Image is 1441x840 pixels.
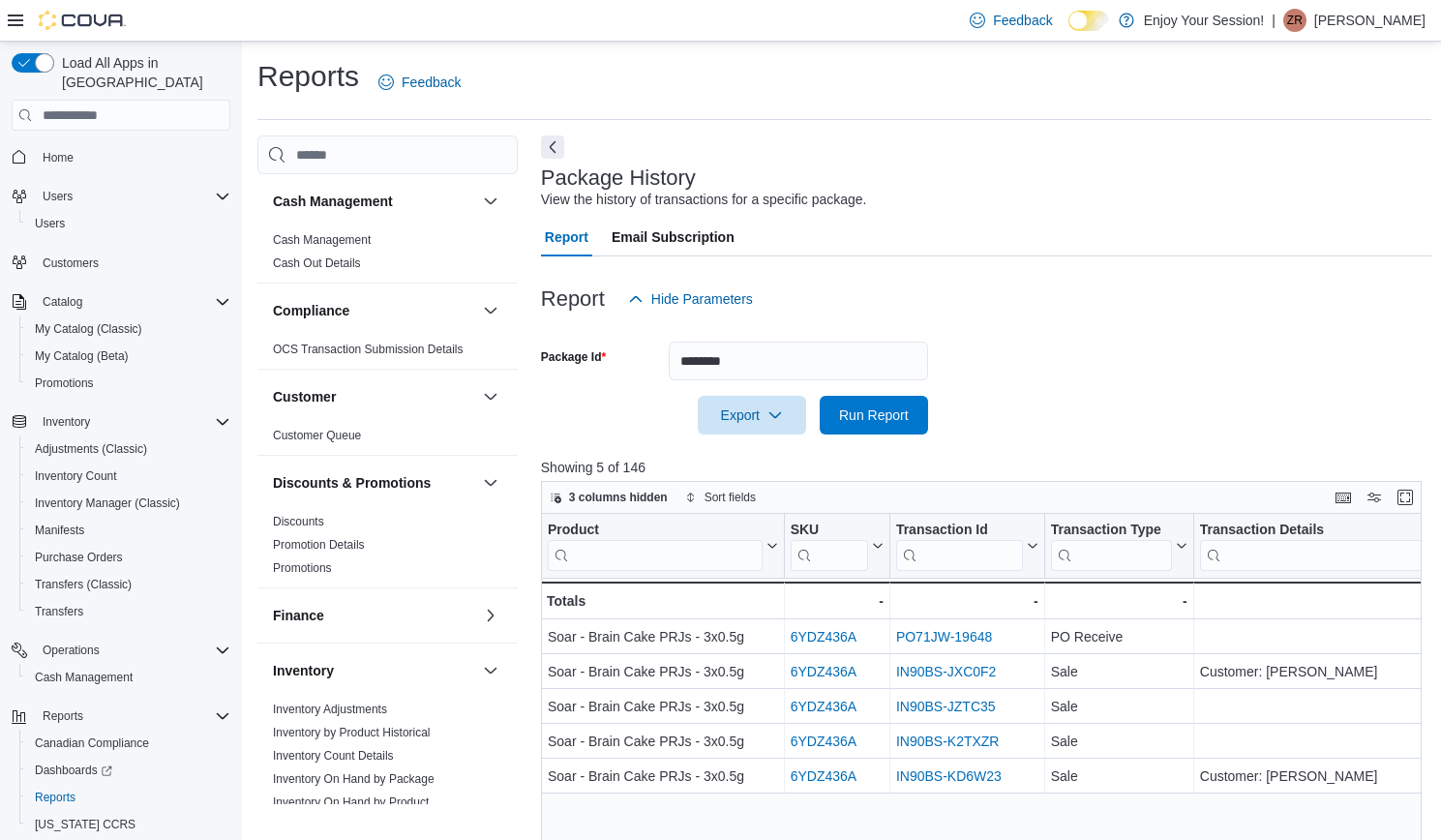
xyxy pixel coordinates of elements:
span: Inventory by Product Historical [273,725,431,740]
span: Inventory Manager (Classic) [35,495,180,511]
span: Reports [43,708,83,724]
a: Cash Management [27,666,140,689]
span: Transfers (Classic) [35,577,132,592]
button: Compliance [273,301,475,320]
div: Transaction Details [1200,522,1426,571]
span: Adjustments (Classic) [27,437,230,461]
a: Canadian Compliance [27,732,157,755]
button: Finance [273,606,475,625]
div: - [896,589,1038,613]
span: OCS Transaction Submission Details [273,342,464,357]
div: Product [548,522,763,571]
div: Customer: [PERSON_NAME] [1200,765,1441,789]
span: ZR [1287,9,1303,32]
span: Home [43,150,74,165]
a: IN90BS-KD6W23 [896,769,1002,785]
span: Cash Management [27,666,230,689]
button: 3 columns hidden [542,486,675,509]
button: Purchase Orders [19,544,238,571]
span: Users [43,189,73,204]
span: Inventory Count Details [273,748,394,764]
button: My Catalog (Beta) [19,343,238,370]
div: Soar - Brain Cake PRJs - 3x0.5g [548,626,778,649]
div: Soar - Brain Cake PRJs - 3x0.5g [548,765,778,789]
a: Promotions [27,372,102,395]
a: Feedback [962,1,1060,40]
a: Adjustments (Classic) [27,437,155,461]
p: Showing 5 of 146 [541,458,1431,477]
button: Enter fullscreen [1394,486,1417,509]
button: Users [19,210,238,237]
button: Cash Management [273,192,475,211]
button: Compliance [479,299,502,322]
h3: Finance [273,606,324,625]
button: Transaction Type [1050,522,1186,571]
span: My Catalog (Classic) [35,321,142,337]
h3: Report [541,287,605,311]
div: Totals [547,589,778,613]
a: PO71JW-19648 [896,630,992,645]
a: My Catalog (Classic) [27,317,150,341]
a: Customer Queue [273,429,361,442]
button: Transaction Details [1200,522,1441,571]
span: Cash Management [273,232,371,248]
button: Inventory Manager (Classic) [19,490,238,517]
span: Purchase Orders [27,546,230,569]
span: Export [709,396,795,435]
h3: Inventory [273,661,334,680]
p: Enjoy Your Session! [1144,9,1265,32]
a: Promotions [273,561,332,575]
span: Load All Apps in [GEOGRAPHIC_DATA] [54,53,230,92]
div: Transaction Type [1050,522,1171,540]
button: SKU [790,522,883,571]
button: Manifests [19,517,238,544]
span: Customers [43,255,99,271]
span: Promotions [35,375,94,391]
span: Transfers [35,604,83,619]
div: Transaction Id [896,522,1023,540]
button: My Catalog (Classic) [19,315,238,343]
span: Purchase Orders [35,550,123,565]
a: Dashboards [27,759,120,782]
span: Reports [35,705,230,728]
span: My Catalog (Classic) [27,317,230,341]
span: Reports [35,790,75,805]
span: Promotion Details [273,537,365,553]
div: Customer [257,424,518,455]
span: Inventory Adjustments [273,702,387,717]
div: Sale [1050,765,1186,789]
span: Operations [43,643,100,658]
a: Purchase Orders [27,546,131,569]
span: Canadian Compliance [27,732,230,755]
a: Users [27,212,73,235]
button: Operations [35,639,107,662]
a: Customers [35,252,106,275]
button: Inventory [273,661,475,680]
button: Inventory [35,410,98,434]
a: Inventory Adjustments [273,703,387,716]
div: SKU [790,522,867,540]
span: Inventory [43,414,90,430]
span: Reports [27,786,230,809]
div: Soar - Brain Cake PRJs - 3x0.5g [548,696,778,719]
a: IN90BS-JXC0F2 [896,665,996,680]
a: Inventory by Product Historical [273,726,431,739]
span: Catalog [43,294,82,310]
button: Catalog [4,288,238,315]
button: Export [698,396,806,435]
button: Reports [35,705,91,728]
a: Transfers [27,600,91,623]
span: Users [35,185,230,208]
a: Cash Management [273,233,371,247]
button: Product [548,522,778,571]
div: Compliance [257,338,518,369]
img: Cova [39,11,126,30]
a: Reports [27,786,83,809]
a: [US_STATE] CCRS [27,813,143,836]
button: Discounts & Promotions [479,471,502,495]
a: Manifests [27,519,92,542]
span: Catalog [35,290,230,314]
div: Sale [1050,661,1186,684]
a: 6YDZ436A [790,735,856,750]
span: Washington CCRS [27,813,230,836]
